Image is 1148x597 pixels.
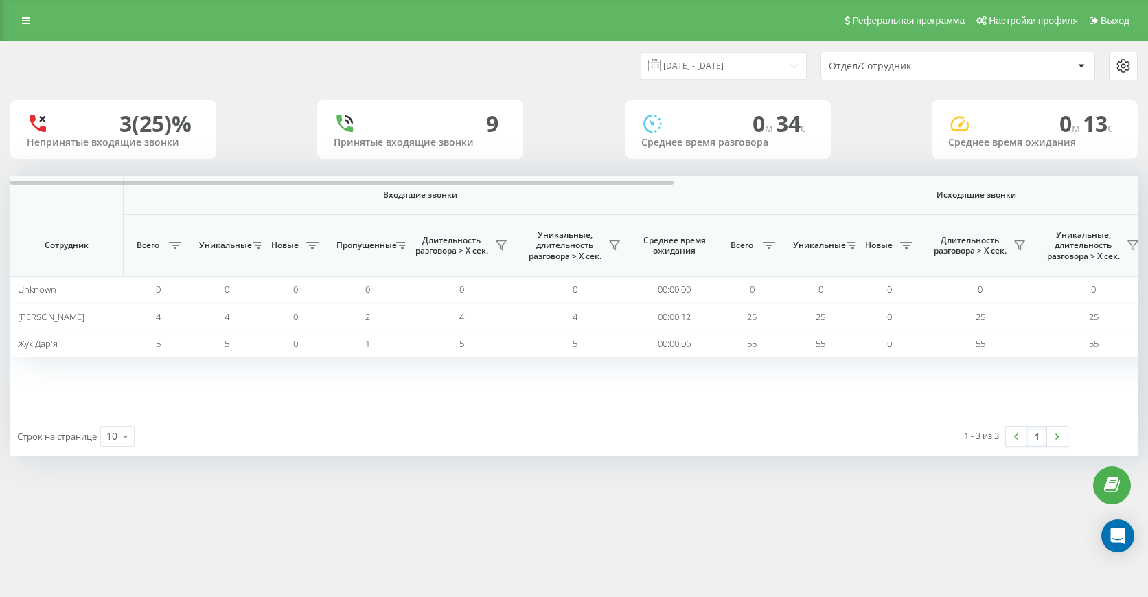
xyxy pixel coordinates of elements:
div: 1 - 3 из 3 [964,429,999,442]
span: 4 [459,311,464,323]
div: Отдел/Сотрудник [829,60,993,72]
span: 0 [293,337,298,350]
span: 25 [976,311,985,323]
td: 00:00:00 [632,276,717,303]
span: 0 [978,283,983,295]
span: 5 [225,337,229,350]
span: 55 [976,337,985,350]
span: 4 [156,311,161,323]
span: Уникальные, длительность разговора > Х сек. [1044,229,1123,262]
span: Реферальная программа [852,15,965,26]
div: Принятые входящие звонки [334,137,507,148]
span: 1 [365,337,370,350]
span: 0 [365,283,370,295]
span: 0 [293,283,298,295]
div: 9 [486,111,498,137]
span: Длительность разговора > Х сек. [412,235,491,256]
span: 5 [459,337,464,350]
span: 0 [225,283,229,295]
div: Среднее время разговора [641,137,814,148]
span: 5 [573,337,577,350]
span: Новые [862,240,896,251]
span: 0 [459,283,464,295]
span: Длительность разговора > Х сек. [930,235,1009,256]
span: 0 [887,311,892,323]
span: 25 [1089,311,1099,323]
span: c [1107,120,1113,135]
div: Непринятые входящие звонки [27,137,200,148]
span: 0 [887,283,892,295]
span: Среднее время ожидания [642,235,707,256]
span: 0 [156,283,161,295]
span: c [801,120,806,135]
span: м [765,120,776,135]
div: 3 (25)% [119,111,192,137]
a: 1 [1026,427,1047,446]
span: 25 [747,311,757,323]
span: 0 [1091,283,1096,295]
span: 4 [225,311,229,323]
span: 55 [1089,337,1099,350]
td: 00:00:06 [632,330,717,357]
span: 34 [776,109,806,138]
span: Входящие звонки [159,190,681,201]
span: Всего [724,240,759,251]
span: Уникальные, длительность разговора > Х сек. [525,229,604,262]
td: 00:00:12 [632,303,717,330]
span: Выход [1101,15,1129,26]
span: 0 [573,283,577,295]
span: 55 [747,337,757,350]
span: Пропущенные [336,240,392,251]
div: Среднее время ожидания [948,137,1121,148]
span: 0 [750,283,755,295]
span: 5 [156,337,161,350]
div: Open Intercom Messenger [1101,519,1134,552]
span: 0 [818,283,823,295]
span: Жук Дар'я [18,337,58,350]
div: 10 [106,429,117,443]
span: Уникальные [793,240,842,251]
span: 0 [1059,109,1083,138]
span: 0 [887,337,892,350]
span: Новые [268,240,302,251]
span: Строк на странице [17,430,97,442]
span: 4 [573,311,577,323]
span: Всего [130,240,165,251]
span: 13 [1083,109,1113,138]
span: 55 [816,337,825,350]
span: 0 [753,109,776,138]
span: м [1072,120,1083,135]
span: Сотрудник [22,240,111,251]
span: Уникальные [199,240,249,251]
span: Unknown [18,283,56,295]
span: 2 [365,311,370,323]
span: Настройки профиля [989,15,1078,26]
span: [PERSON_NAME] [18,311,84,323]
span: 0 [293,311,298,323]
span: 25 [816,311,825,323]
